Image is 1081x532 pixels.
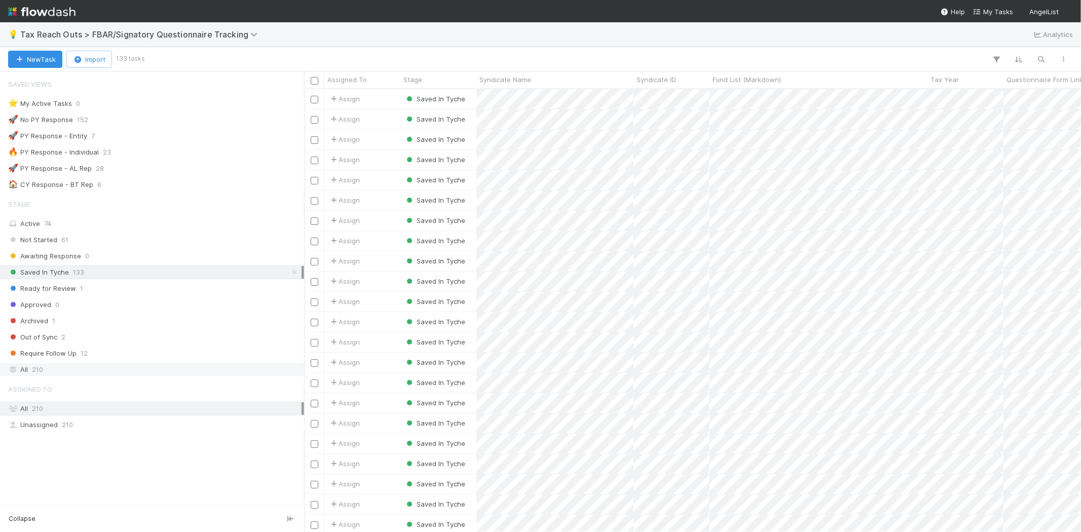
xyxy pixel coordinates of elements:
div: Assign [328,317,360,327]
span: Awaiting Response [8,250,81,262]
a: My Tasks [973,7,1013,17]
span: 1 [52,315,55,327]
span: Assign [328,296,360,307]
span: Saved In Tyche [404,520,465,528]
span: Assign [328,438,360,448]
span: Assign [328,357,360,367]
div: Assign [328,459,360,469]
span: Saved In Tyche [404,318,465,326]
input: Toggle Row Selected [311,339,318,347]
span: Assign [328,377,360,388]
span: Not Started [8,234,57,246]
input: Toggle Row Selected [311,96,318,103]
span: Assign [328,114,360,124]
span: 💡 [8,30,18,39]
input: Toggle Row Selected [311,319,318,326]
div: Saved In Tyche [404,459,465,469]
span: 🚀 [8,164,18,172]
input: Toggle Row Selected [311,420,318,428]
span: 1 [80,282,83,295]
div: All [8,363,302,376]
span: 🚀 [8,115,18,124]
span: 0 [55,298,59,311]
input: Toggle All Rows Selected [311,77,318,85]
input: Toggle Row Selected [311,157,318,164]
div: Unassigned [8,419,302,431]
div: Assign [328,519,360,529]
span: Assign [328,256,360,266]
span: 2 [61,331,65,344]
span: Assign [328,195,360,205]
div: Saved In Tyche [404,377,465,388]
div: Assign [328,215,360,225]
span: Ready for Review [8,282,76,295]
span: 0 [85,250,89,262]
div: Assign [328,175,360,185]
div: Assign [328,479,360,489]
input: Toggle Row Selected [311,521,318,529]
button: NewTask [8,51,62,68]
a: Analytics [1033,28,1073,41]
span: Saved In Tyche [404,95,465,103]
div: Assign [328,276,360,286]
input: Toggle Row Selected [311,136,318,144]
span: Saved Views [8,74,52,94]
span: Assign [328,236,360,246]
input: Toggle Row Selected [311,501,318,509]
span: Tax Reach Outs > FBAR/Signatory Questionnaire Tracking [20,29,263,40]
span: Assign [328,418,360,428]
input: Toggle Row Selected [311,298,318,306]
span: Saved In Tyche [404,399,465,407]
div: All [8,402,302,415]
span: 210 [62,419,73,431]
span: Assign [328,155,360,165]
span: Out of Sync [8,331,57,344]
span: Syndicate Name [479,74,531,85]
input: Toggle Row Selected [311,217,318,225]
input: Toggle Row Selected [311,116,318,124]
div: Saved In Tyche [404,519,465,529]
span: Assign [328,94,360,104]
div: Saved In Tyche [404,134,465,144]
span: Saved In Tyche [404,297,465,306]
span: Tax Year [930,74,959,85]
span: Saved In Tyche [404,156,465,164]
span: Saved In Tyche [404,115,465,123]
div: Saved In Tyche [404,479,465,489]
div: CY Response - BT Rep [8,178,93,191]
div: Saved In Tyche [404,276,465,286]
input: Toggle Row Selected [311,461,318,468]
span: Saved In Tyche [404,196,465,204]
span: 🚀 [8,131,18,140]
div: PY Response - Entity [8,130,87,142]
div: My Active Tasks [8,97,72,110]
input: Toggle Row Selected [311,258,318,265]
span: 210 [32,404,43,412]
div: Help [941,7,965,17]
input: Toggle Row Selected [311,238,318,245]
span: Saved In Tyche [404,277,465,285]
input: Toggle Row Selected [311,481,318,488]
span: Collapse [9,514,35,523]
span: My Tasks [973,8,1013,16]
span: Assigned To [327,74,367,85]
span: 🔥 [8,147,18,156]
span: Saved In Tyche [404,460,465,468]
span: Approved [8,298,51,311]
span: Saved In Tyche [404,419,465,427]
input: Toggle Row Selected [311,197,318,205]
span: Saved In Tyche [404,257,465,265]
span: Saved In Tyche [404,338,465,346]
span: Assign [328,398,360,408]
div: Saved In Tyche [404,357,465,367]
span: 🏠 [8,180,18,188]
div: Assign [328,337,360,347]
span: 0 [76,97,80,110]
div: Saved In Tyche [404,94,465,104]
